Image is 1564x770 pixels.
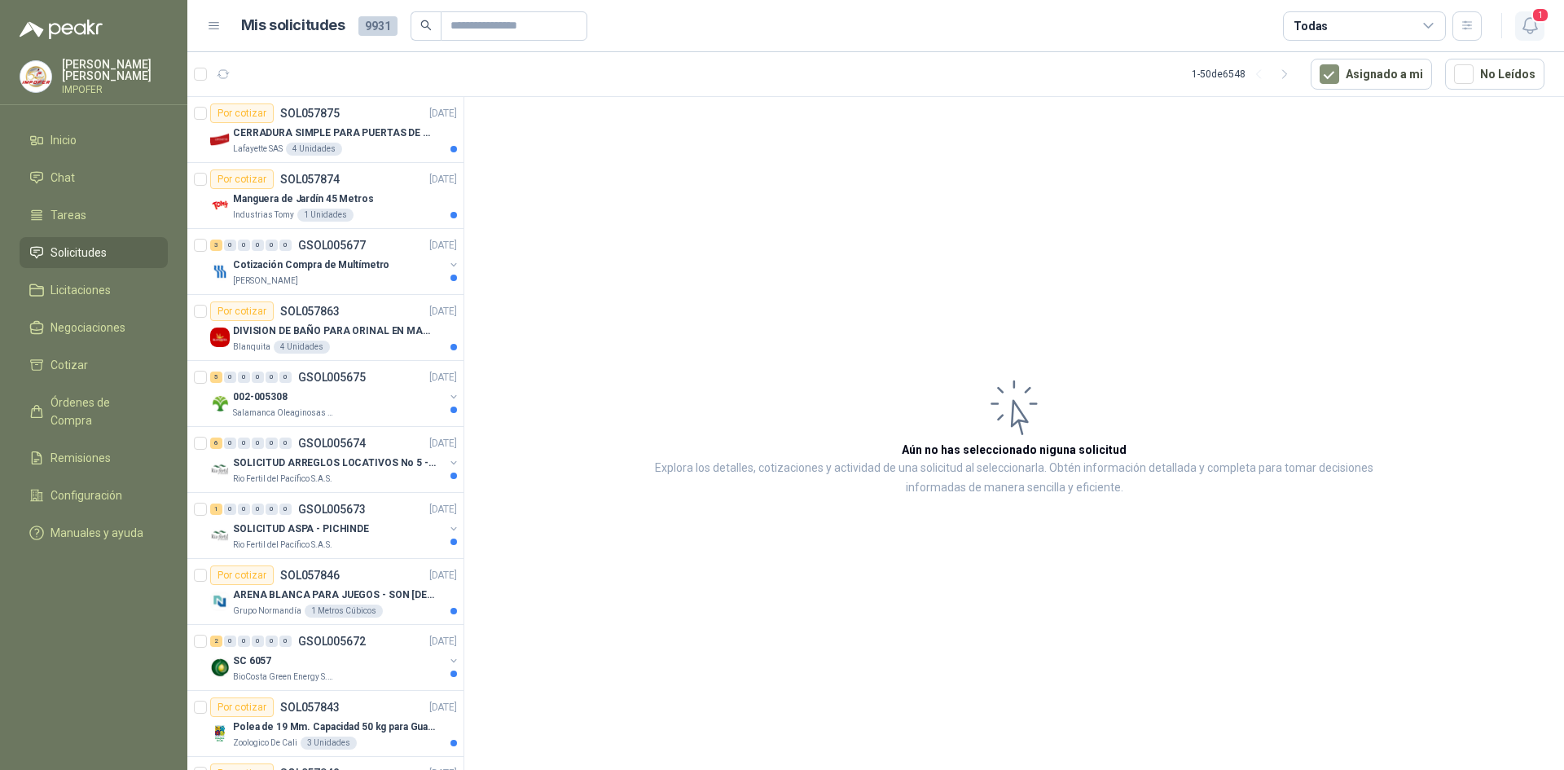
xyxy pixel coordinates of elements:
p: SOL057863 [280,306,340,317]
button: No Leídos [1445,59,1544,90]
p: Industrias Tomy [233,209,294,222]
img: Company Logo [210,328,230,347]
img: Company Logo [20,61,51,92]
p: Grupo Normandía [233,605,301,618]
div: 0 [238,372,250,383]
div: 2 [210,636,222,647]
div: 6 [210,438,222,449]
img: Company Logo [210,592,230,611]
p: [DATE] [429,502,457,517]
div: 0 [279,372,292,383]
p: GSOL005673 [298,504,366,515]
span: search [420,20,432,31]
div: 0 [238,240,250,251]
div: 3 [210,240,222,251]
div: Por cotizar [210,169,274,189]
a: Cotizar [20,350,168,381]
span: Licitaciones [51,281,111,299]
img: Company Logo [210,262,230,281]
div: 0 [252,504,264,515]
div: 0 [224,504,236,515]
p: SOL057843 [280,702,340,713]
div: Por cotizar [210,103,274,123]
div: 0 [266,372,278,383]
a: Por cotizarSOL057863[DATE] Company LogoDIVISION DE BAÑO PARA ORINAL EN MADERA O PLASTICABlanquita... [187,295,463,361]
div: 0 [279,504,292,515]
a: 5 0 0 0 0 0 GSOL005675[DATE] Company Logo002-005308Salamanca Oleaginosas SAS [210,367,460,420]
span: 9931 [358,16,398,36]
div: 0 [279,636,292,647]
p: [DATE] [429,304,457,319]
span: Negociaciones [51,319,125,337]
p: [DATE] [429,634,457,649]
h1: Mis solicitudes [241,14,345,37]
div: 0 [252,438,264,449]
p: Salamanca Oleaginosas SAS [233,407,336,420]
h3: Aún no has seleccionado niguna solicitud [902,441,1127,459]
p: GSOL005672 [298,636,366,647]
span: Configuración [51,486,122,504]
p: Manguera de Jardín 45 Metros [233,191,374,207]
div: 0 [279,438,292,449]
div: 0 [252,636,264,647]
div: 0 [266,504,278,515]
p: IMPOFER [62,85,168,95]
p: Blanquita [233,341,270,354]
p: Zoologico De Cali [233,737,297,750]
div: 1 - 50 de 6548 [1192,61,1298,87]
div: Por cotizar [210,565,274,585]
span: Remisiones [51,449,111,467]
img: Company Logo [210,130,230,149]
div: 0 [224,372,236,383]
p: CERRADURA SIMPLE PARA PUERTAS DE VIDRIO [233,125,436,141]
span: Solicitudes [51,244,107,262]
p: ARENA BLANCA PARA JUEGOS - SON [DEMOGRAPHIC_DATA].31 METROS CUBICOS [233,587,436,603]
a: Negociaciones [20,312,168,343]
span: Manuales y ayuda [51,524,143,542]
img: Company Logo [210,526,230,545]
div: 5 [210,372,222,383]
span: Órdenes de Compra [51,394,152,429]
p: Polea de 19 Mm. Capacidad 50 kg para Guaya. Cable O [GEOGRAPHIC_DATA] [233,719,436,735]
button: Asignado a mi [1311,59,1432,90]
div: 4 Unidades [286,143,342,156]
div: 0 [224,240,236,251]
p: Rio Fertil del Pacífico S.A.S. [233,539,332,552]
p: SOLICITUD ASPA - PICHINDE [233,521,369,537]
div: 0 [238,504,250,515]
img: Company Logo [210,394,230,413]
a: Por cotizarSOL057874[DATE] Company LogoManguera de Jardín 45 MetrosIndustrias Tomy1 Unidades [187,163,463,229]
a: Solicitudes [20,237,168,268]
p: [PERSON_NAME] [PERSON_NAME] [62,59,168,81]
span: Cotizar [51,356,88,374]
p: [DATE] [429,238,457,253]
div: Por cotizar [210,697,274,717]
p: [DATE] [429,700,457,715]
a: 1 0 0 0 0 0 GSOL005673[DATE] Company LogoSOLICITUD ASPA - PICHINDERio Fertil del Pacífico S.A.S. [210,499,460,552]
a: 2 0 0 0 0 0 GSOL005672[DATE] Company LogoSC 6057BioCosta Green Energy S.A.S [210,631,460,684]
p: [DATE] [429,106,457,121]
img: Company Logo [210,460,230,479]
a: Chat [20,162,168,193]
a: 3 0 0 0 0 0 GSOL005677[DATE] Company LogoCotización Compra de Multímetro[PERSON_NAME] [210,235,460,288]
div: 0 [266,240,278,251]
p: GSOL005675 [298,372,366,383]
p: Rio Fertil del Pacífico S.A.S. [233,473,332,486]
p: [DATE] [429,436,457,451]
span: Tareas [51,206,86,224]
img: Company Logo [210,658,230,677]
span: Inicio [51,131,77,149]
p: [DATE] [429,370,457,385]
div: 1 Metros Cúbicos [305,605,383,618]
a: Por cotizarSOL057846[DATE] Company LogoARENA BLANCA PARA JUEGOS - SON [DEMOGRAPHIC_DATA].31 METRO... [187,559,463,625]
span: Chat [51,169,75,187]
a: Manuales y ayuda [20,517,168,548]
a: Por cotizarSOL057875[DATE] Company LogoCERRADURA SIMPLE PARA PUERTAS DE VIDRIOLafayette SAS4 Unid... [187,97,463,163]
a: Remisiones [20,442,168,473]
span: 1 [1531,7,1549,23]
div: 0 [279,240,292,251]
p: GSOL005677 [298,240,366,251]
a: Configuración [20,480,168,511]
button: 1 [1515,11,1544,41]
a: Órdenes de Compra [20,387,168,436]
